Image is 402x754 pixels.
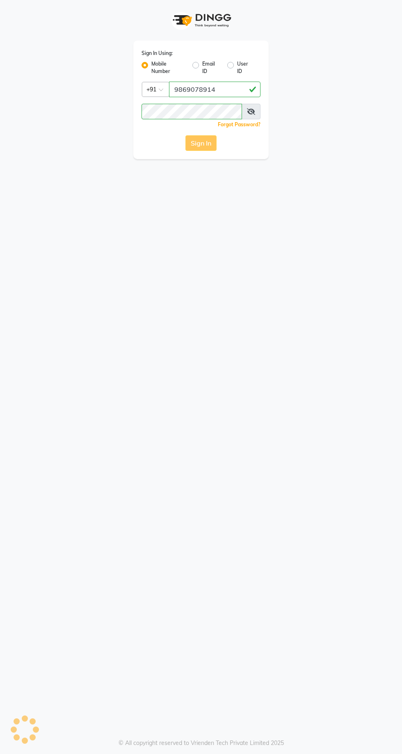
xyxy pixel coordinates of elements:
[168,8,234,32] img: logo1.svg
[142,50,173,57] label: Sign In Using:
[151,60,186,75] label: Mobile Number
[142,104,242,119] input: Username
[218,121,260,128] a: Forgot Password?
[237,60,254,75] label: User ID
[169,82,260,97] input: Username
[202,60,221,75] label: Email ID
